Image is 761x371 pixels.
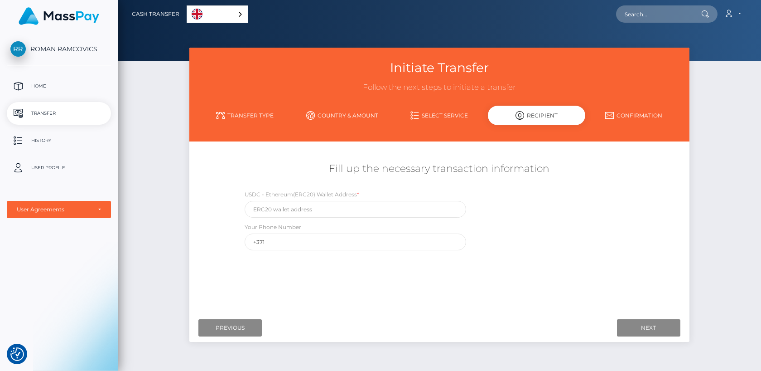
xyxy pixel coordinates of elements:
p: User Profile [10,161,107,175]
a: User Profile [7,156,111,179]
input: Search... [616,5,701,23]
h3: Follow the next steps to initiate a transfer [196,82,682,93]
a: Transfer Type [196,107,294,123]
a: Select Service [391,107,488,123]
a: Country & Amount [294,107,391,123]
input: Previous [198,319,262,337]
p: Transfer [10,107,107,120]
p: History [10,134,107,147]
a: English [187,6,248,23]
div: Recipient [488,106,585,125]
a: History [7,129,111,152]
p: Home [10,79,107,93]
img: MassPay [19,7,99,25]
img: Revisit consent button [10,347,24,361]
a: Cash Transfer [132,5,179,24]
span: ROMAN RAMCOVICS [7,45,111,53]
div: Language [187,5,248,23]
a: Transfer [7,102,111,125]
button: Consent Preferences [10,347,24,361]
label: USDC - Ethereum(ERC20) Wallet Address [245,190,359,199]
button: User Agreements [7,201,111,218]
a: Confirmation [585,107,683,123]
aside: Language selected: English [187,5,248,23]
a: Home [7,75,111,98]
h3: Initiate Transfer [196,59,682,77]
input: Next [617,319,680,337]
input: Only digits [245,234,466,250]
label: Your Phone Number [245,223,301,231]
input: ERC20 wallet address [245,201,466,218]
div: User Agreements [17,206,91,213]
h5: Fill up the necessary transaction information [196,162,682,176]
